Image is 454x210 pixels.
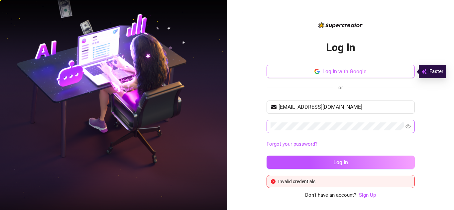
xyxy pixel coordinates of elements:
div: Invalid credentials [278,178,410,185]
h2: Log In [326,41,355,54]
input: Your email [279,103,411,111]
button: Log in with Google [267,65,415,78]
a: Forgot your password? [267,141,317,147]
img: svg%3e [421,68,427,76]
a: Sign Up [359,192,376,198]
a: Forgot your password? [267,140,415,148]
span: Log in with Google [322,68,367,75]
img: logo-BBDzfeDw.svg [318,22,363,28]
span: close-circle [271,179,276,184]
span: eye [405,124,411,129]
button: Log in [267,156,415,169]
span: or [338,85,343,91]
span: Log in [333,159,348,166]
a: Sign Up [359,191,376,199]
span: Faster [429,68,443,76]
span: Don't have an account? [305,191,356,199]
